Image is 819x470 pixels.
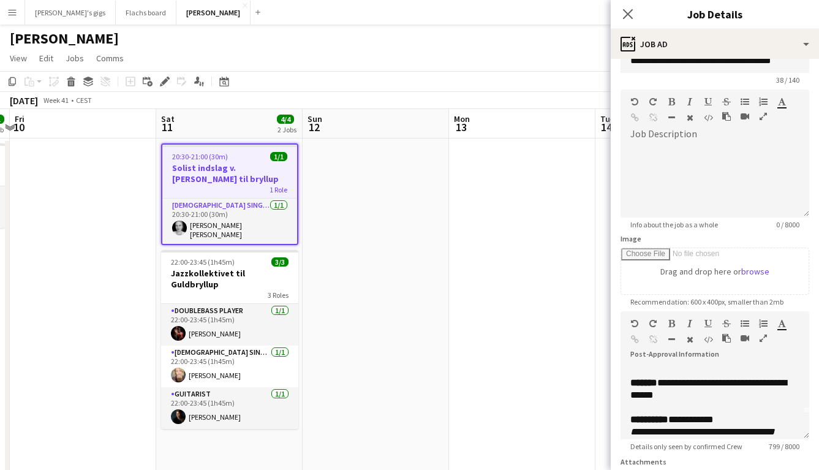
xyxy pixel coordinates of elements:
span: Week 41 [40,96,71,105]
a: View [5,50,32,66]
span: Details only seen by confirmed Crew [621,442,752,451]
app-card-role: Guitarist1/122:00-23:45 (1h45m)[PERSON_NAME] [161,387,298,429]
div: [DATE] [10,94,38,107]
button: Unordered List [741,319,749,328]
span: 3 Roles [268,290,289,300]
button: Text Color [777,319,786,328]
span: Recommendation: 600 x 400px, smaller than 2mb [621,297,793,306]
span: Edit [39,53,53,64]
span: 1/1 [270,152,287,161]
span: Jobs [66,53,84,64]
span: 799 / 8000 [759,442,809,451]
app-job-card: 22:00-23:45 (1h45m)3/3Jazzkollektivet til Guldbryllup3 RolesDoublebass Player1/122:00-23:45 (1h45... [161,250,298,429]
a: Jobs [61,50,89,66]
span: 4/4 [277,115,294,124]
h1: [PERSON_NAME] [10,29,119,48]
button: Italic [685,97,694,107]
button: HTML Code [704,335,712,344]
button: Unordered List [741,97,749,107]
span: 13 [452,120,470,134]
span: Sat [161,113,175,124]
button: Horizontal Line [667,113,676,123]
button: Underline [704,97,712,107]
button: Redo [649,97,657,107]
a: Comms [91,50,129,66]
button: Paste as plain text [722,112,731,121]
span: 20:30-21:00 (30m) [172,152,228,161]
span: 14 [598,120,614,134]
app-card-role: Doublebass Player1/122:00-23:45 (1h45m)[PERSON_NAME] [161,304,298,346]
button: Insert video [741,112,749,121]
button: Redo [649,319,657,328]
span: 3/3 [271,257,289,267]
app-card-role: [DEMOGRAPHIC_DATA] Singer1/122:00-23:45 (1h45m)[PERSON_NAME] [161,346,298,387]
div: Job Ad [611,29,819,59]
button: Fullscreen [759,333,768,343]
span: Info about the job as a whole [621,220,728,229]
button: Undo [630,319,639,328]
span: Fri [15,113,25,124]
span: 1 Role [270,185,287,194]
span: 0 / 8000 [766,220,809,229]
span: 11 [159,120,175,134]
label: Attachments [621,457,666,466]
button: [PERSON_NAME] [176,1,251,25]
h3: Solist indslag v. [PERSON_NAME] til bryllup [162,162,297,184]
button: [PERSON_NAME]'s gigs [25,1,116,25]
span: 22:00-23:45 (1h45m) [171,257,235,267]
button: Bold [667,97,676,107]
button: Undo [630,97,639,107]
button: Paste as plain text [722,333,731,343]
h3: Job Details [611,6,819,22]
span: View [10,53,27,64]
button: Clear Formatting [685,113,694,123]
button: Insert video [741,333,749,343]
button: Strikethrough [722,97,731,107]
button: HTML Code [704,113,712,123]
span: Mon [454,113,470,124]
app-job-card: 20:30-21:00 (30m)1/1Solist indslag v. [PERSON_NAME] til bryllup1 Role[DEMOGRAPHIC_DATA] Singer1/1... [161,143,298,245]
button: Bold [667,319,676,328]
button: Ordered List [759,319,768,328]
span: Comms [96,53,124,64]
div: CEST [76,96,92,105]
button: Underline [704,319,712,328]
h3: Jazzkollektivet til Guldbryllup [161,268,298,290]
span: Sun [308,113,322,124]
button: Text Color [777,97,786,107]
button: Flachs board [116,1,176,25]
span: 38 / 140 [766,75,809,85]
button: Ordered List [759,97,768,107]
app-card-role: [DEMOGRAPHIC_DATA] Singer1/120:30-21:00 (30m)[PERSON_NAME] [PERSON_NAME] [162,199,297,244]
button: Strikethrough [722,319,731,328]
span: 12 [306,120,322,134]
button: Clear Formatting [685,335,694,344]
div: 2 Jobs [277,125,296,134]
button: Fullscreen [759,112,768,121]
a: Edit [34,50,58,66]
span: Tue [600,113,614,124]
button: Italic [685,319,694,328]
span: 10 [13,120,25,134]
button: Horizontal Line [667,335,676,344]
